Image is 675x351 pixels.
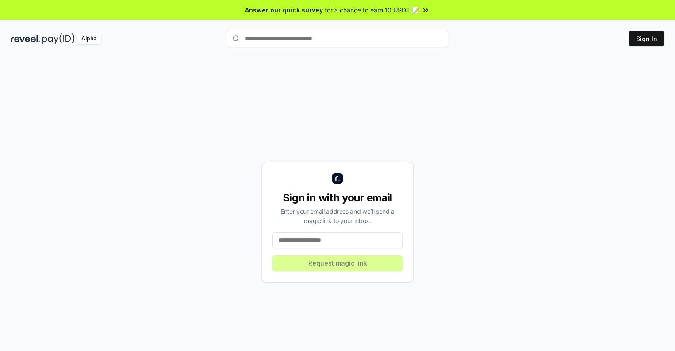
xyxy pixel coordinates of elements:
[11,33,40,44] img: reveel_dark
[629,31,664,46] button: Sign In
[245,5,323,15] span: Answer our quick survey
[272,207,403,225] div: Enter your email address and we’ll send a magic link to your inbox.
[332,173,343,184] img: logo_small
[272,191,403,205] div: Sign in with your email
[42,33,75,44] img: pay_id
[77,33,101,44] div: Alpha
[325,5,419,15] span: for a chance to earn 10 USDT 📝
